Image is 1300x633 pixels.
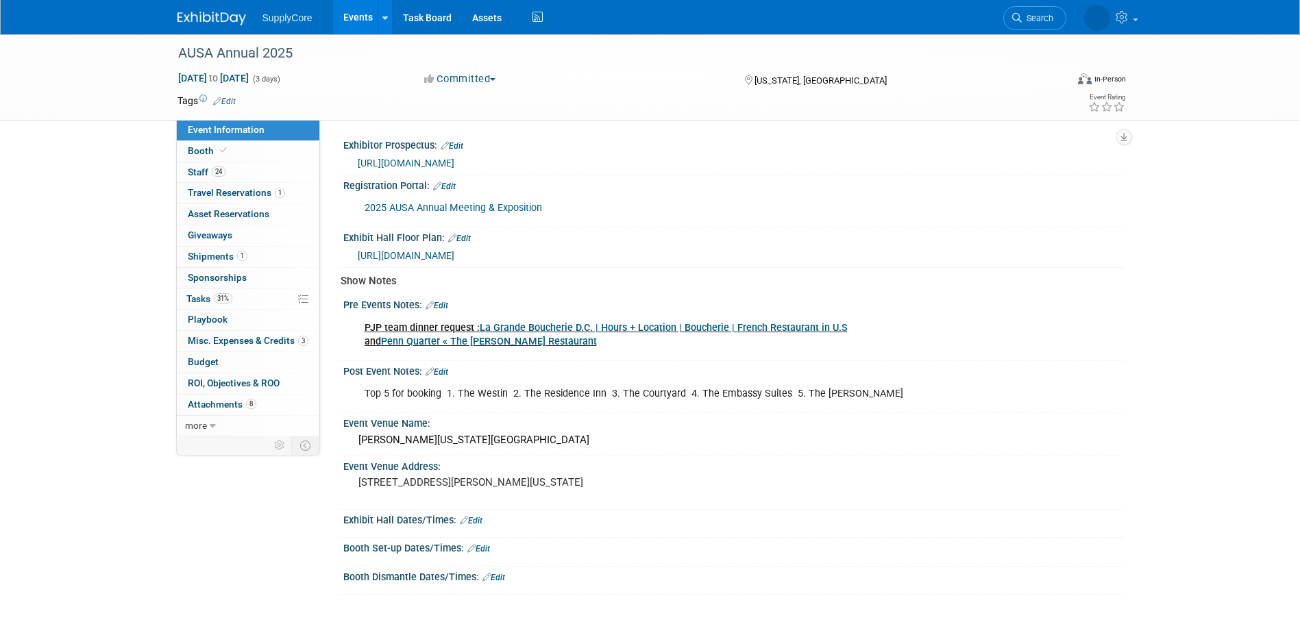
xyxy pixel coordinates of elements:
[985,71,1127,92] div: Event Format
[1088,94,1125,101] div: Event Rating
[213,97,236,106] a: Edit
[341,274,1113,288] div: Show Notes
[460,516,482,525] a: Edit
[426,301,448,310] a: Edit
[188,314,228,325] span: Playbook
[237,251,247,261] span: 1
[185,420,207,431] span: more
[188,124,265,135] span: Event Information
[298,336,308,346] span: 3
[177,72,249,84] span: [DATE] [DATE]
[177,141,319,162] a: Booth
[246,399,256,409] span: 8
[188,208,269,219] span: Asset Reservations
[343,135,1123,153] div: Exhibitor Prospectus:
[482,573,505,582] a: Edit
[177,12,246,25] img: ExhibitDay
[177,331,319,351] a: Misc. Expenses & Credits3
[252,75,280,84] span: (3 days)
[177,183,319,203] a: Travel Reservations1
[448,234,471,243] a: Edit
[188,272,247,283] span: Sponsorships
[177,289,319,310] a: Tasks31%
[188,356,219,367] span: Budget
[214,293,232,303] span: 31%
[188,377,280,388] span: ROI, Objectives & ROO
[188,229,232,240] span: Giveaways
[343,538,1123,556] div: Booth Set-up Dates/Times:
[1078,73,1092,84] img: Format-Inperson.png
[177,120,319,140] a: Event Information
[433,182,456,191] a: Edit
[343,567,1123,584] div: Booth Dismantle Dates/Times:
[358,476,653,488] pre: [STREET_ADDRESS][PERSON_NAME][US_STATE]
[467,544,490,554] a: Edit
[343,510,1123,527] div: Exhibit Hall Dates/Times:
[177,416,319,436] a: more
[177,373,319,394] a: ROI, Objectives & ROO
[173,41,1046,66] div: AUSA Annual 2025
[177,395,319,415] a: Attachments8
[177,268,319,288] a: Sponsorships
[381,336,597,347] a: Penn Quarter « The [PERSON_NAME] Restaurant
[188,335,308,346] span: Misc. Expenses & Credits
[343,413,1123,430] div: Event Venue Name:
[1094,74,1126,84] div: In-Person
[343,361,1123,379] div: Post Event Notes:
[354,430,1113,451] div: [PERSON_NAME][US_STATE][GEOGRAPHIC_DATA]
[177,162,319,183] a: Staff24
[419,72,501,86] button: Committed
[1003,6,1066,30] a: Search
[358,158,454,169] a: [URL][DOMAIN_NAME]
[480,322,848,334] a: La Grande Boucherie D.C. | Hours + Location | Boucherie | French Restaurant in U.S
[343,175,1123,193] div: Registration Portal:
[188,145,230,156] span: Booth
[343,295,1123,312] div: Pre Events Notes:
[441,141,463,151] a: Edit
[343,227,1123,245] div: Exhibit Hall Floor Plan:
[212,166,225,177] span: 24
[188,187,285,198] span: Travel Reservations
[268,436,292,454] td: Personalize Event Tab Strip
[275,188,285,198] span: 1
[1022,13,1053,23] span: Search
[355,380,972,408] div: Top 5 for booking 1. The Westin 2. The Residence Inn 3. The Courtyard 4. The Embassy Suites 5. Th...
[365,322,848,334] b: PJP team dinner request :
[188,251,247,262] span: Shipments
[188,166,225,177] span: Staff
[220,147,227,154] i: Booth reservation complete
[188,399,256,410] span: Attachments
[755,75,887,86] span: [US_STATE], [GEOGRAPHIC_DATA]
[177,204,319,225] a: Asset Reservations
[291,436,319,454] td: Toggle Event Tabs
[365,336,597,347] b: and
[177,247,319,267] a: Shipments1
[1084,5,1110,31] img: Kaci Shickel
[177,352,319,373] a: Budget
[426,367,448,377] a: Edit
[177,310,319,330] a: Playbook
[207,73,220,84] span: to
[343,456,1123,473] div: Event Venue Address:
[365,202,542,214] a: 2025 AUSA Annual Meeting & Exposition
[177,94,236,108] td: Tags
[186,293,232,304] span: Tasks
[358,250,454,261] a: [URL][DOMAIN_NAME]
[262,12,312,23] span: SupplyCore
[177,225,319,246] a: Giveaways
